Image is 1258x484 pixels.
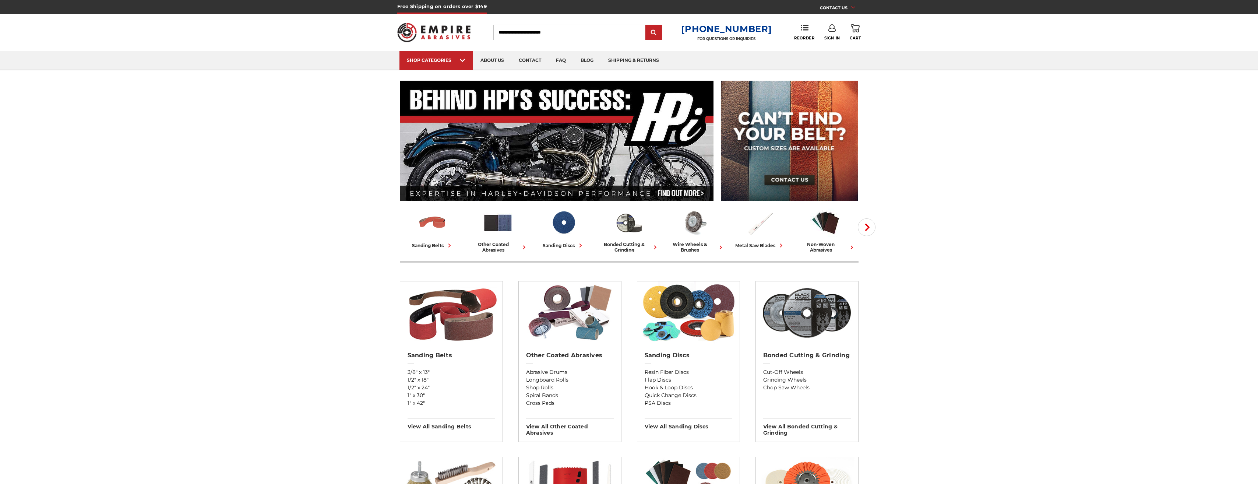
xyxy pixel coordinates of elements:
span: Cart [850,36,861,41]
h2: Bonded Cutting & Grinding [763,352,851,359]
a: 1/2" x 18" [408,376,495,384]
span: Sign In [824,36,840,41]
a: Reorder [794,24,814,40]
a: Chop Saw Wheels [763,384,851,392]
a: PSA Discs [645,399,732,407]
a: other coated abrasives [468,207,528,253]
a: faq [549,51,573,70]
a: 3/8" x 13" [408,368,495,376]
div: sanding discs [543,242,584,249]
div: SHOP CATEGORIES [407,57,466,63]
img: Metal Saw Blades [745,207,775,238]
a: sanding belts [403,207,462,249]
a: Hook & Loop Discs [645,384,732,392]
button: Next [858,218,875,236]
a: Spiral Bands [526,392,614,399]
img: Sanding Discs [548,207,579,238]
img: promo banner for custom belts. [721,81,858,201]
h2: Sanding Discs [645,352,732,359]
a: bonded cutting & grinding [599,207,659,253]
a: Flap Discs [645,376,732,384]
h2: Other Coated Abrasives [526,352,614,359]
img: Bonded Cutting & Grinding [759,281,854,344]
a: wire wheels & brushes [665,207,725,253]
img: Non-woven Abrasives [810,207,841,238]
a: [PHONE_NUMBER] [681,24,772,34]
a: 1/2" x 24" [408,384,495,392]
a: Cross Pads [526,399,614,407]
div: bonded cutting & grinding [599,242,659,253]
div: non-woven abrasives [796,242,856,253]
a: Longboard Rolls [526,376,614,384]
a: Cart [850,24,861,41]
img: Banner for an interview featuring Horsepower Inc who makes Harley performance upgrades featured o... [400,81,714,201]
a: Shop Rolls [526,384,614,392]
a: 1" x 30" [408,392,495,399]
a: Resin Fiber Discs [645,368,732,376]
a: contact [511,51,549,70]
h3: View All sanding discs [645,418,732,430]
a: Cut-Off Wheels [763,368,851,376]
h3: View All sanding belts [408,418,495,430]
a: shipping & returns [601,51,666,70]
a: Abrasive Drums [526,368,614,376]
img: Sanding Belts [417,207,448,238]
div: wire wheels & brushes [665,242,725,253]
img: Other Coated Abrasives [483,207,513,238]
h3: View All other coated abrasives [526,418,614,436]
p: FOR QUESTIONS OR INQUIRIES [681,36,772,41]
div: sanding belts [412,242,453,249]
span: Reorder [794,36,814,41]
a: Quick Change Discs [645,392,732,399]
a: CONTACT US [820,4,861,14]
img: Wire Wheels & Brushes [679,207,710,238]
h3: View All bonded cutting & grinding [763,418,851,436]
a: metal saw blades [730,207,790,249]
img: Empire Abrasives [397,18,471,47]
img: Sanding Belts [404,281,499,344]
a: sanding discs [534,207,593,249]
img: Sanding Discs [641,281,736,344]
img: Other Coated Abrasives [522,281,617,344]
div: other coated abrasives [468,242,528,253]
div: metal saw blades [735,242,785,249]
input: Submit [646,25,661,40]
a: 1" x 42" [408,399,495,407]
a: Grinding Wheels [763,376,851,384]
img: Bonded Cutting & Grinding [614,207,644,238]
h2: Sanding Belts [408,352,495,359]
a: blog [573,51,601,70]
a: about us [473,51,511,70]
a: non-woven abrasives [796,207,856,253]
